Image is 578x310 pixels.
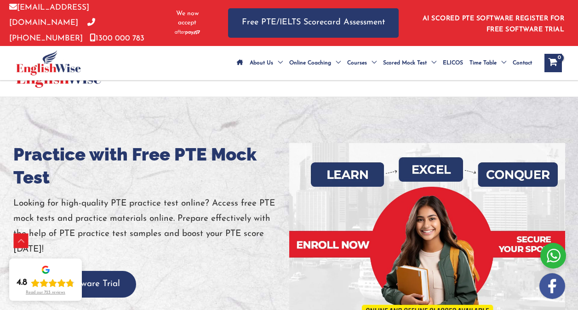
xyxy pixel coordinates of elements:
[344,47,380,79] a: CoursesMenu Toggle
[513,47,532,79] span: Contact
[250,47,273,79] span: About Us
[289,47,331,79] span: Online Coaching
[286,47,344,79] a: Online CoachingMenu Toggle
[539,273,565,299] img: white-facebook.png
[440,47,466,79] a: ELICOS
[16,50,81,75] img: cropped-ew-logo
[273,47,283,79] span: Menu Toggle
[17,277,74,288] div: Rating: 4.8 out of 5
[9,19,95,42] a: [PHONE_NUMBER]
[26,290,65,295] div: Read our 723 reviews
[497,47,506,79] span: Menu Toggle
[509,47,535,79] a: Contact
[13,196,289,257] p: Looking for high-quality PTE practice test online? Access free PTE mock tests and practice materi...
[383,47,427,79] span: Scored Mock Test
[423,15,565,33] a: AI SCORED PTE SOFTWARE REGISTER FOR FREE SOFTWARE TRIAL
[443,47,463,79] span: ELICOS
[466,47,509,79] a: Time TableMenu Toggle
[544,54,562,72] a: View Shopping Cart, empty
[13,143,289,189] h1: Practice with Free PTE Mock Test
[17,277,27,288] div: 4.8
[469,47,497,79] span: Time Table
[170,9,205,28] span: We now accept
[234,47,535,79] nav: Site Navigation: Main Menu
[427,47,436,79] span: Menu Toggle
[347,47,367,79] span: Courses
[90,34,144,42] a: 1300 000 783
[9,4,89,27] a: [EMAIL_ADDRESS][DOMAIN_NAME]
[331,47,341,79] span: Menu Toggle
[228,8,399,37] a: Free PTE/IELTS Scorecard Assessment
[367,47,377,79] span: Menu Toggle
[417,8,569,38] aside: Header Widget 1
[246,47,286,79] a: About UsMenu Toggle
[380,47,440,79] a: Scored Mock TestMenu Toggle
[175,30,200,35] img: Afterpay-Logo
